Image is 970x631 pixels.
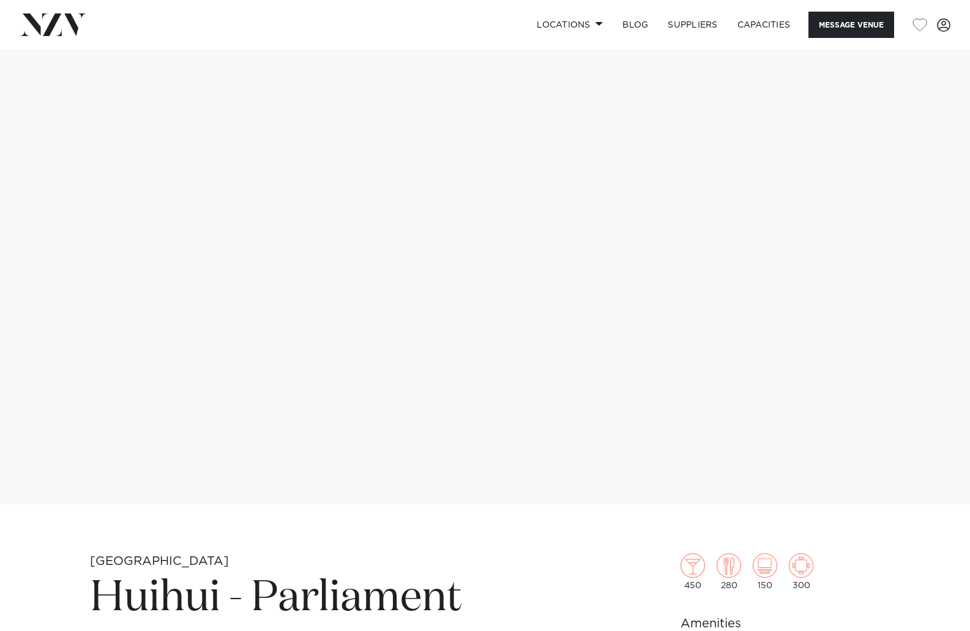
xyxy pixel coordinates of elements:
img: cocktail.png [681,553,705,578]
img: theatre.png [753,553,777,578]
a: SUPPLIERS [658,12,727,38]
img: nzv-logo.png [20,13,86,35]
div: 150 [753,553,777,590]
div: 300 [789,553,813,590]
small: [GEOGRAPHIC_DATA] [90,555,229,567]
div: 280 [717,553,741,590]
a: Locations [527,12,613,38]
button: Message Venue [808,12,894,38]
div: 450 [681,553,705,590]
a: Capacities [728,12,800,38]
a: BLOG [613,12,658,38]
img: meeting.png [789,553,813,578]
img: dining.png [717,553,741,578]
